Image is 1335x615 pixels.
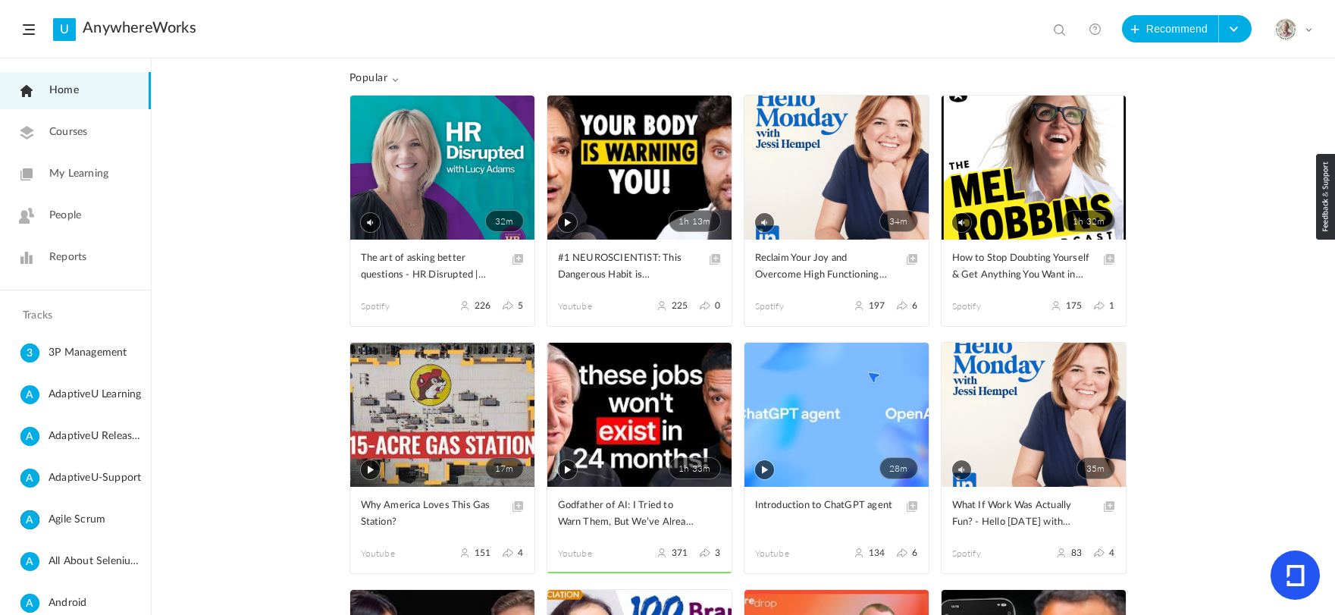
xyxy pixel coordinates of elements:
span: 3P Management [49,344,145,362]
span: Youtube [558,547,640,560]
button: Recommend [1122,15,1219,42]
cite: A [20,469,39,489]
a: How to Stop Doubting Yourself & Get Anything You Want in Life - The [PERSON_NAME] Podcast | Podca... [952,250,1115,284]
span: Youtube [361,547,443,560]
span: 226 [475,300,491,311]
span: Youtube [558,300,640,313]
span: My Learning [49,166,108,182]
a: Godfather of AI: I Tried to Warn Them, But We’ve Already Lost Control! [PERSON_NAME] [558,497,721,532]
span: Android [49,594,145,613]
span: 134 [869,548,885,558]
span: Agile Scrum [49,510,145,529]
span: #1 NEUROSCIENTIST: This Dangerous Habit is DESTROYING Your MEMORY (Here’s How To Fix It FAST) [558,250,698,284]
span: 1 [1109,300,1114,311]
a: 1h 13m [547,96,732,240]
span: 3 [715,548,720,558]
span: 225 [672,300,688,311]
span: 35m [1076,457,1115,479]
a: #1 NEUROSCIENTIST: This Dangerous Habit is DESTROYING Your MEMORY (Here’s How To Fix It FAST) [558,250,721,284]
a: Why America Loves This Gas Station? [361,497,524,532]
span: AdaptiveU-Support [49,469,145,488]
span: Courses [49,124,87,140]
span: Reclaim Your Joy and Overcome High Functioning Depression with [PERSON_NAME] - Hello [DATE] with ... [755,250,895,284]
span: The art of asking better questions - HR Disrupted | Podcast on Spotify [361,250,501,284]
span: Spotify [952,300,1034,313]
span: People [49,208,81,224]
cite: A [20,510,39,531]
a: 1h 32m [942,96,1126,240]
a: U [53,18,76,41]
cite: A [20,594,39,614]
span: 6 [912,300,917,311]
a: 28m [744,343,929,487]
a: 17m [350,343,534,487]
a: AnywhereWorks [83,19,196,37]
span: 1h 32m [1063,210,1114,232]
span: How to Stop Doubting Yourself & Get Anything You Want in Life - The [PERSON_NAME] Podcast | Podca... [952,250,1092,284]
span: Why America Loves This Gas Station? [361,497,501,531]
a: Reclaim Your Joy and Overcome High Functioning Depression with [PERSON_NAME] - Hello [DATE] with ... [755,250,918,284]
span: 197 [869,300,885,311]
span: 175 [1066,300,1083,311]
cite: 3 [20,344,39,364]
span: 32m [485,210,524,232]
span: Spotify [755,300,837,313]
span: 34m [879,210,918,232]
span: 151 [475,548,491,558]
span: 371 [672,548,688,558]
span: 83 [1071,548,1082,558]
span: Godfather of AI: I Tried to Warn Them, But We’ve Already Lost Control! [PERSON_NAME] [558,497,698,531]
span: 17m [485,457,524,479]
h4: Tracks [23,309,124,322]
span: AdaptiveU Learning [49,385,145,404]
span: Introduction to ChatGPT agent [755,497,895,514]
span: Popular [349,72,400,85]
cite: A [20,552,39,573]
span: Reports [49,249,86,265]
a: Introduction to ChatGPT agent [755,497,918,532]
a: What If Work Was Actually Fun? - Hello [DATE] with [PERSON_NAME] | Podcast on Spotify [952,497,1115,532]
span: 0 [715,300,720,311]
cite: A [20,385,39,406]
span: Youtube [755,547,837,560]
a: 32m [350,96,534,240]
a: 1h 33m [547,343,732,487]
span: 4 [1109,548,1114,558]
span: AdaptiveU Release Details [49,427,145,446]
span: Spotify [952,547,1034,560]
img: julia-s-version-gybnm-profile-picture-frame-2024-template-16.png [1275,19,1296,40]
span: 6 [912,548,917,558]
img: loop_feedback_btn.png [1316,154,1335,240]
span: 1h 13m [669,210,720,232]
span: 1h 33m [669,457,720,479]
span: Home [49,83,79,99]
a: 34m [744,96,929,240]
span: All About Selenium Testing [49,552,145,571]
span: Spotify [361,300,443,313]
span: 5 [518,300,523,311]
span: 28m [879,457,918,479]
span: 4 [518,548,523,558]
cite: A [20,427,39,447]
a: 35m [942,343,1126,487]
span: What If Work Was Actually Fun? - Hello [DATE] with [PERSON_NAME] | Podcast on Spotify [952,497,1092,531]
a: The art of asking better questions - HR Disrupted | Podcast on Spotify [361,250,524,284]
